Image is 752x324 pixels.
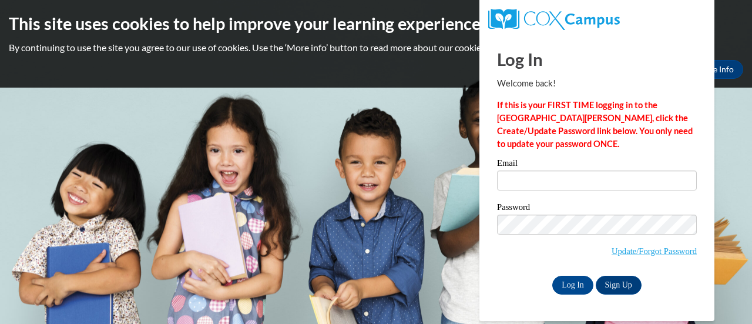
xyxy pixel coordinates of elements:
[552,276,593,295] input: Log In
[9,41,743,54] p: By continuing to use the site you agree to our use of cookies. Use the ‘More info’ button to read...
[596,276,642,295] a: Sign Up
[497,100,693,149] strong: If this is your FIRST TIME logging in to the [GEOGRAPHIC_DATA][PERSON_NAME], click the Create/Upd...
[9,12,743,35] h2: This site uses cookies to help improve your learning experience.
[497,159,697,171] label: Email
[497,47,697,71] h1: Log In
[612,246,697,256] a: Update/Forgot Password
[497,203,697,215] label: Password
[688,60,743,79] a: More Info
[488,9,620,30] img: COX Campus
[497,77,697,90] p: Welcome back!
